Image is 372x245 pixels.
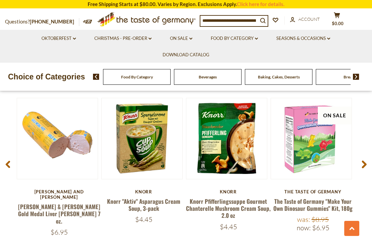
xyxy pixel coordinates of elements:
[211,35,258,42] a: Food By Category
[276,35,330,42] a: Seasons & Occasions
[297,215,310,224] label: Was:
[344,74,356,79] a: Breads
[186,197,271,220] a: Knorr Pfifferlingssuppe Gourmet Chanterelle Mushroom Cream Soup, 2.0 oz
[121,74,153,79] a: Food By Category
[220,223,237,231] span: $4.45
[41,35,76,42] a: Oktoberfest
[93,74,99,80] img: previous arrow
[271,189,355,194] div: The Taste of Germany
[51,228,68,236] span: $6.95
[327,12,347,29] button: $0.00
[273,197,353,212] a: The Taste of Germany "Make Your Own Dinosaur Gummies" Kit, 180g
[311,215,329,224] span: $8.95
[271,98,352,179] img: The Taste of Germany "Make Your Own Dinosaur Gummies" Kit, 180g
[30,18,74,24] a: [PHONE_NUMBER]
[258,74,300,79] a: Baking, Cakes, Desserts
[312,224,330,232] span: $6.95
[163,51,209,59] a: Download Catalog
[102,98,182,179] img: Knorr "Aktiv" Asparagus Cream Soup, 3-pack
[18,202,100,225] a: [PERSON_NAME] & [PERSON_NAME] Gold Medal Liver [PERSON_NAME] 7 oz.
[199,74,217,79] a: Beverages
[290,16,320,23] a: Account
[186,189,271,194] div: Knorr
[17,189,101,200] div: [PERSON_NAME] and [PERSON_NAME]
[107,197,180,212] a: Knorr "Aktiv" Asparagus Cream Soup, 3-pack
[186,98,267,179] img: Knorr Pfifferlingssuppe Gourmet Chanterelle Mushroom Cream Soup, 2.0 oz
[5,17,79,26] p: Questions?
[353,74,359,80] img: next arrow
[298,16,320,22] span: Account
[237,1,284,7] a: Click here for details.
[170,35,192,42] a: On Sale
[101,189,186,194] div: Knorr
[332,21,344,26] span: $0.00
[94,35,152,42] a: Christmas - PRE-ORDER
[135,215,153,224] span: $4.45
[297,224,311,232] label: Now:
[17,98,98,179] img: Schaller & Weber Gold Medal Liver Pate 7 oz.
